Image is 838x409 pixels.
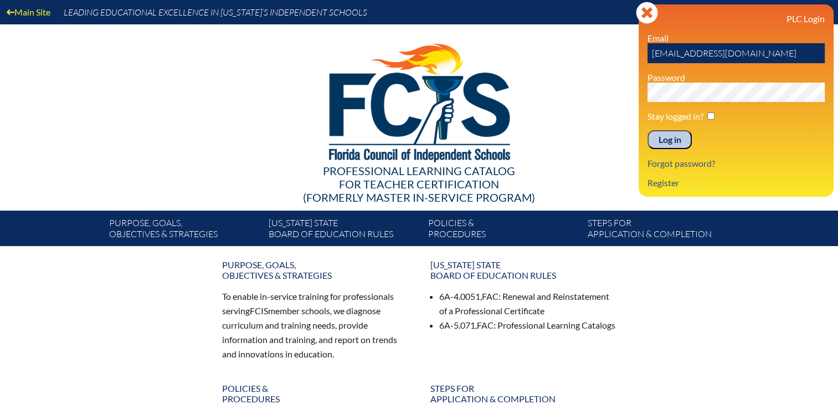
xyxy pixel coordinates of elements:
label: Stay logged in? [647,111,703,121]
a: Main Site [2,4,55,19]
a: Steps forapplication & completion [424,379,623,408]
a: Policies &Procedures [424,215,583,246]
li: 6A-5.071, : Professional Learning Catalogs [439,318,616,333]
label: Password [647,72,685,83]
li: 6A-4.0051, : Renewal and Reinstatement of a Professional Certificate [439,289,616,318]
span: FAC [482,291,498,301]
div: Professional Learning Catalog (formerly Master In-service Program) [100,164,738,204]
svg: Close [636,2,658,24]
img: FCISlogo221.eps [305,24,533,176]
a: Purpose, goals,objectives & strategies [105,215,264,246]
h3: PLC Login [647,13,825,24]
span: for Teacher Certification [339,177,499,191]
span: FCIS [250,305,268,316]
a: [US_STATE] StateBoard of Education rules [264,215,424,246]
a: Register [643,175,683,190]
span: FAC [477,320,493,330]
p: To enable in-service training for professionals serving member schools, we diagnose curriculum an... [222,289,408,361]
a: Forgot password? [643,156,719,171]
a: Policies &Procedures [215,379,415,408]
label: Email [647,33,669,43]
a: [US_STATE] StateBoard of Education rules [424,255,623,285]
a: Purpose, goals,objectives & strategies [215,255,415,285]
input: Log in [647,130,692,149]
a: Steps forapplication & completion [583,215,743,246]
